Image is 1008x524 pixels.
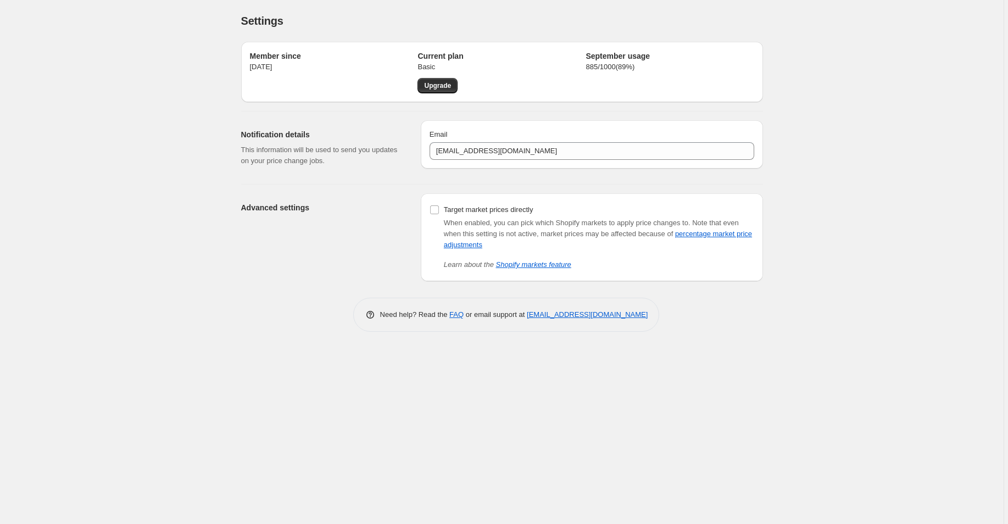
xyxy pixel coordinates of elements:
[241,202,403,213] h2: Advanced settings
[496,260,571,269] a: Shopify markets feature
[444,260,571,269] i: Learn about the
[241,129,403,140] h2: Notification details
[449,310,464,319] a: FAQ
[417,62,586,73] p: Basic
[430,130,448,138] span: Email
[444,219,752,249] span: Note that even when this setting is not active, market prices may be affected because of
[444,205,533,214] span: Target market prices directly
[527,310,648,319] a: [EMAIL_ADDRESS][DOMAIN_NAME]
[586,62,754,73] p: 885 / 1000 ( 89 %)
[444,219,690,227] span: When enabled, you can pick which Shopify markets to apply price changes to.
[417,78,458,93] a: Upgrade
[424,81,451,90] span: Upgrade
[250,51,418,62] h2: Member since
[586,51,754,62] h2: September usage
[380,310,450,319] span: Need help? Read the
[241,144,403,166] p: This information will be used to send you updates on your price change jobs.
[417,51,586,62] h2: Current plan
[464,310,527,319] span: or email support at
[241,15,283,27] span: Settings
[250,62,418,73] p: [DATE]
